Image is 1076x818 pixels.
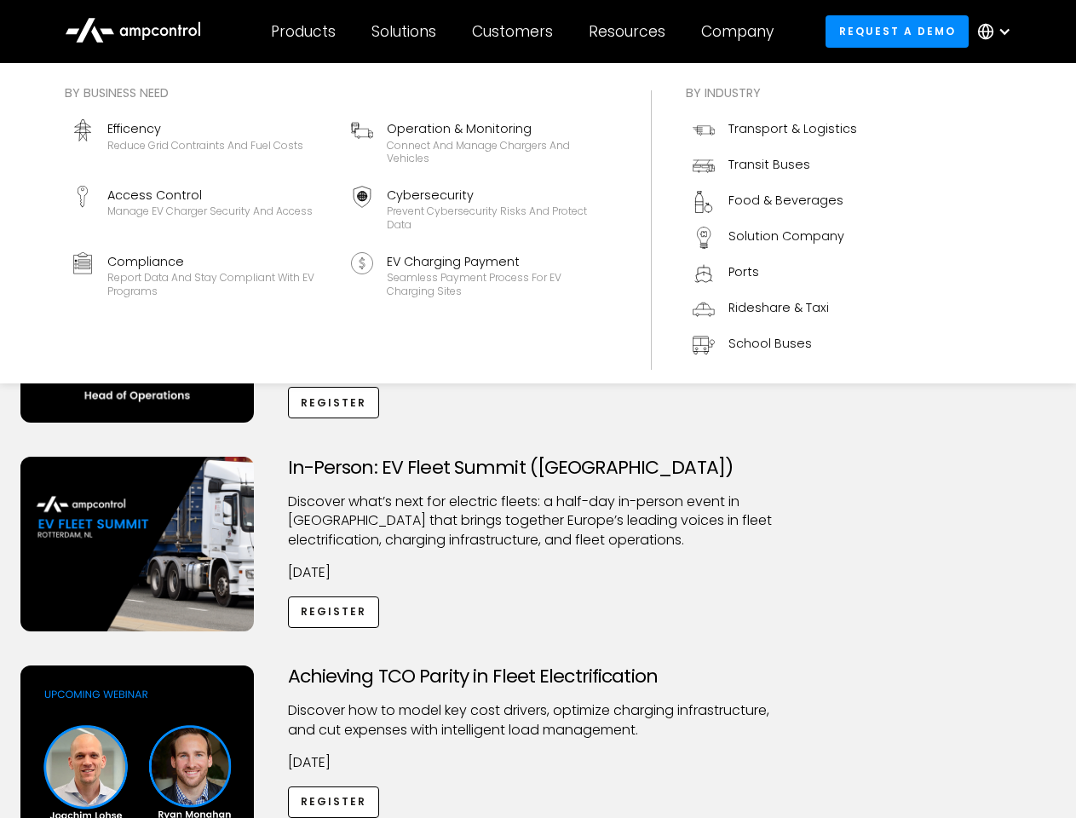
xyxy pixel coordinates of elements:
[288,753,789,772] p: [DATE]
[728,155,810,174] div: Transit Buses
[686,327,864,363] a: School Buses
[472,22,553,41] div: Customers
[728,191,843,210] div: Food & Beverages
[387,204,610,231] div: Prevent cybersecurity risks and protect data
[686,184,864,220] a: Food & Beverages
[288,786,380,818] a: Register
[344,245,617,305] a: EV Charging PaymentSeamless Payment Process for EV Charging Sites
[271,22,336,41] div: Products
[344,179,617,239] a: CybersecurityPrevent cybersecurity risks and protect data
[686,220,864,256] a: Solution Company
[387,186,610,204] div: Cybersecurity
[65,245,337,305] a: ComplianceReport data and stay compliant with EV programs
[107,186,313,204] div: Access Control
[686,256,864,291] a: Ports
[65,84,617,102] div: By business need
[288,457,789,479] h3: In-Person: EV Fleet Summit ([GEOGRAPHIC_DATA])
[701,22,774,41] div: Company
[387,252,610,271] div: EV Charging Payment
[288,665,789,688] h3: Achieving TCO Parity in Fleet Electrification
[371,22,436,41] div: Solutions
[728,227,844,245] div: Solution Company
[65,179,337,239] a: Access ControlManage EV charger security and access
[728,119,857,138] div: Transport & Logistics
[107,204,313,218] div: Manage EV charger security and access
[107,119,303,138] div: Efficency
[387,271,610,297] div: Seamless Payment Process for EV Charging Sites
[107,271,331,297] div: Report data and stay compliant with EV programs
[589,22,665,41] div: Resources
[288,596,380,628] a: Register
[288,493,789,550] p: ​Discover what’s next for electric fleets: a half-day in-person event in [GEOGRAPHIC_DATA] that b...
[344,112,617,172] a: Operation & MonitoringConnect and manage chargers and vehicles
[728,298,829,317] div: Rideshare & Taxi
[728,262,759,281] div: Ports
[107,252,331,271] div: Compliance
[826,15,969,47] a: Request a demo
[387,119,610,138] div: Operation & Monitoring
[107,139,303,153] div: Reduce grid contraints and fuel costs
[288,701,789,740] p: Discover how to model key cost drivers, optimize charging infrastructure, and cut expenses with i...
[686,84,864,102] div: By industry
[686,112,864,148] a: Transport & Logistics
[686,148,864,184] a: Transit Buses
[288,563,789,582] p: [DATE]
[288,387,380,418] a: Register
[65,112,337,172] a: EfficencyReduce grid contraints and fuel costs
[387,139,610,165] div: Connect and manage chargers and vehicles
[728,334,812,353] div: School Buses
[686,291,864,327] a: Rideshare & Taxi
